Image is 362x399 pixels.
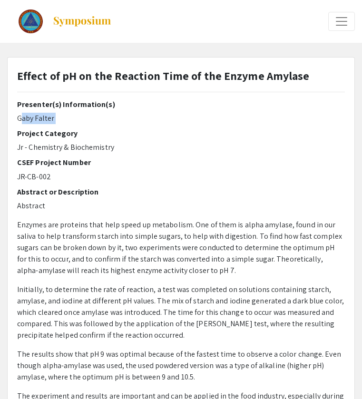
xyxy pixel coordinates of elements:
h2: CSEF Project Number [17,158,345,167]
img: The Colorado Science & Engineering Fair [19,10,43,33]
p: The results show that pH 9 was optimal because of the fastest time to observe a color change. Eve... [17,349,345,383]
h2: Project Category [17,129,345,138]
p: JR-CB-002 [17,171,345,183]
button: Expand or Collapse Menu [328,12,355,31]
a: The Colorado Science & Engineering Fair [7,10,112,33]
p: Jr - Chemistry & Biochemistry [17,142,345,153]
h2: Abstract or Description [17,187,345,196]
h2: Presenter(s) Information(s) [17,100,345,109]
strong: Effect of pH on the Reaction Time of the Enzyme Amylase [17,68,310,83]
p: Gaby Falter [17,113,345,124]
img: Symposium by ForagerOne [52,16,112,27]
p: Initially, to determine the rate of reaction, a test was completed on solutions containing starch... [17,284,345,341]
p: Abstract [17,200,345,212]
p: Enzymes are proteins that help speed up metabolism. One of them is alpha amylase, found in our sa... [17,219,345,276]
